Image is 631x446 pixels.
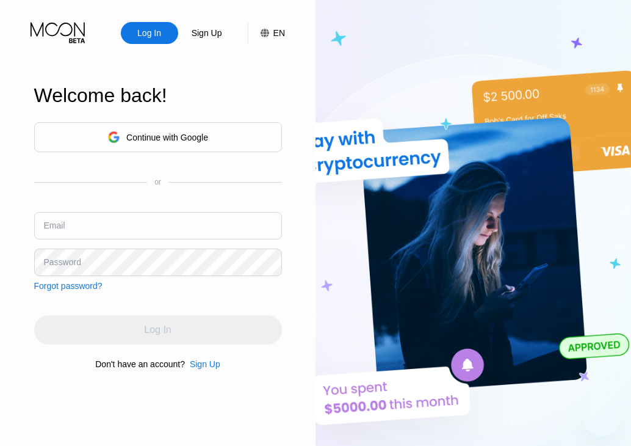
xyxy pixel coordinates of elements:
div: or [154,178,161,186]
div: Email [44,221,65,230]
div: Log In [136,27,162,39]
div: Don't have an account? [95,359,185,369]
div: EN [248,22,285,44]
iframe: 메시징 창을 시작하는 버튼 [582,397,621,436]
div: Sign Up [190,27,223,39]
div: Forgot password? [34,281,103,291]
div: Sign Up [190,359,220,369]
div: EN [273,28,285,38]
div: Log In [121,22,178,44]
div: Continue with Google [34,122,282,152]
div: Password [44,257,81,267]
div: Sign Up [178,22,236,44]
div: Continue with Google [126,133,208,142]
div: Sign Up [185,359,220,369]
div: Welcome back! [34,84,282,107]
